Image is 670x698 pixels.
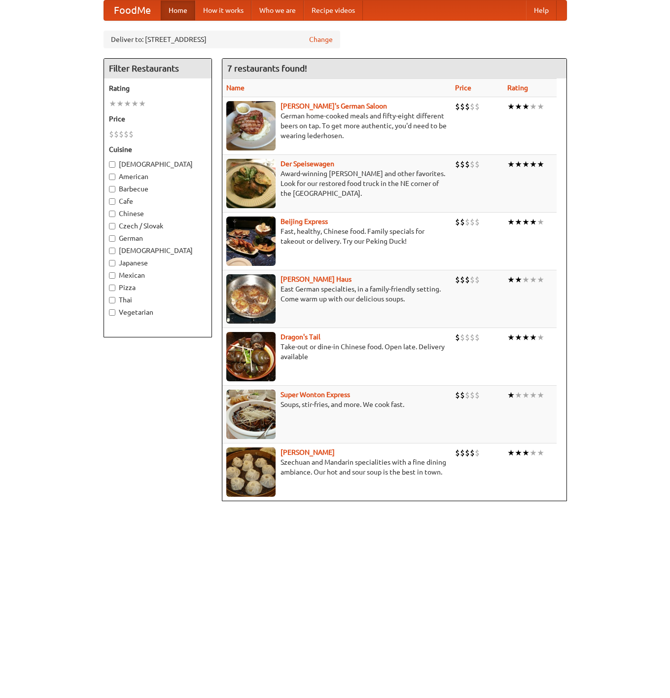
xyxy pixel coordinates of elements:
[109,186,115,192] input: Barbecue
[109,159,207,169] label: [DEMOGRAPHIC_DATA]
[465,447,470,458] li: $
[226,169,447,198] p: Award-winning [PERSON_NAME] and other favorites. Look for our restored food truck in the NE corne...
[537,390,544,401] li: ★
[529,217,537,227] li: ★
[226,111,447,141] p: German home-cooked meals and fifty-eight different beers on tap. To get more authentic, you'd nee...
[455,274,460,285] li: $
[460,447,465,458] li: $
[475,217,480,227] li: $
[455,84,471,92] a: Price
[537,274,544,285] li: ★
[109,161,115,168] input: [DEMOGRAPHIC_DATA]
[226,400,447,409] p: Soups, stir-fries, and more. We cook fast.
[109,196,207,206] label: Cafe
[507,101,515,112] li: ★
[515,159,522,170] li: ★
[470,101,475,112] li: $
[460,159,465,170] li: $
[537,159,544,170] li: ★
[281,102,387,110] a: [PERSON_NAME]'s German Saloon
[109,223,115,229] input: Czech / Slovak
[281,448,335,456] b: [PERSON_NAME]
[109,307,207,317] label: Vegetarian
[507,217,515,227] li: ★
[507,84,528,92] a: Rating
[465,159,470,170] li: $
[109,83,207,93] h5: Rating
[251,0,304,20] a: Who we are
[522,159,529,170] li: ★
[475,332,480,343] li: $
[455,332,460,343] li: $
[529,159,537,170] li: ★
[460,332,465,343] li: $
[109,233,207,243] label: German
[109,211,115,217] input: Chinese
[104,59,212,78] h4: Filter Restaurants
[475,447,480,458] li: $
[460,101,465,112] li: $
[109,285,115,291] input: Pizza
[109,260,115,266] input: Japanese
[109,248,115,254] input: [DEMOGRAPHIC_DATA]
[109,98,116,109] li: ★
[119,129,124,140] li: $
[226,101,276,150] img: esthers.jpg
[475,159,480,170] li: $
[226,217,276,266] img: beijing.jpg
[226,226,447,246] p: Fast, healthy, Chinese food. Family specials for takeout or delivery. Try our Peking Duck!
[131,98,139,109] li: ★
[455,217,460,227] li: $
[104,0,161,20] a: FoodMe
[522,332,529,343] li: ★
[470,447,475,458] li: $
[470,332,475,343] li: $
[226,342,447,362] p: Take-out or dine-in Chinese food. Open late. Delivery available
[124,129,129,140] li: $
[537,101,544,112] li: ★
[529,447,537,458] li: ★
[465,101,470,112] li: $
[507,390,515,401] li: ★
[515,274,522,285] li: ★
[465,332,470,343] li: $
[522,101,529,112] li: ★
[537,217,544,227] li: ★
[281,218,328,225] a: Beijing Express
[470,217,475,227] li: $
[129,129,134,140] li: $
[109,309,115,316] input: Vegetarian
[109,129,114,140] li: $
[470,390,475,401] li: $
[515,447,522,458] li: ★
[281,391,350,399] a: Super Wonton Express
[281,160,334,168] a: Der Speisewagen
[522,217,529,227] li: ★
[109,272,115,279] input: Mexican
[161,0,195,20] a: Home
[116,98,124,109] li: ★
[109,174,115,180] input: American
[226,390,276,439] img: superwonton.jpg
[529,274,537,285] li: ★
[281,275,352,283] a: [PERSON_NAME] Haus
[226,457,447,477] p: Szechuan and Mandarin specialities with a fine dining ambiance. Our hot and sour soup is the best...
[109,283,207,293] label: Pizza
[465,390,470,401] li: $
[460,217,465,227] li: $
[465,274,470,285] li: $
[460,390,465,401] li: $
[470,159,475,170] li: $
[522,447,529,458] li: ★
[515,390,522,401] li: ★
[226,447,276,497] img: shandong.jpg
[304,0,363,20] a: Recipe videos
[526,0,557,20] a: Help
[195,0,251,20] a: How it works
[455,159,460,170] li: $
[227,64,307,73] ng-pluralize: 7 restaurants found!
[281,333,320,341] a: Dragon's Tail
